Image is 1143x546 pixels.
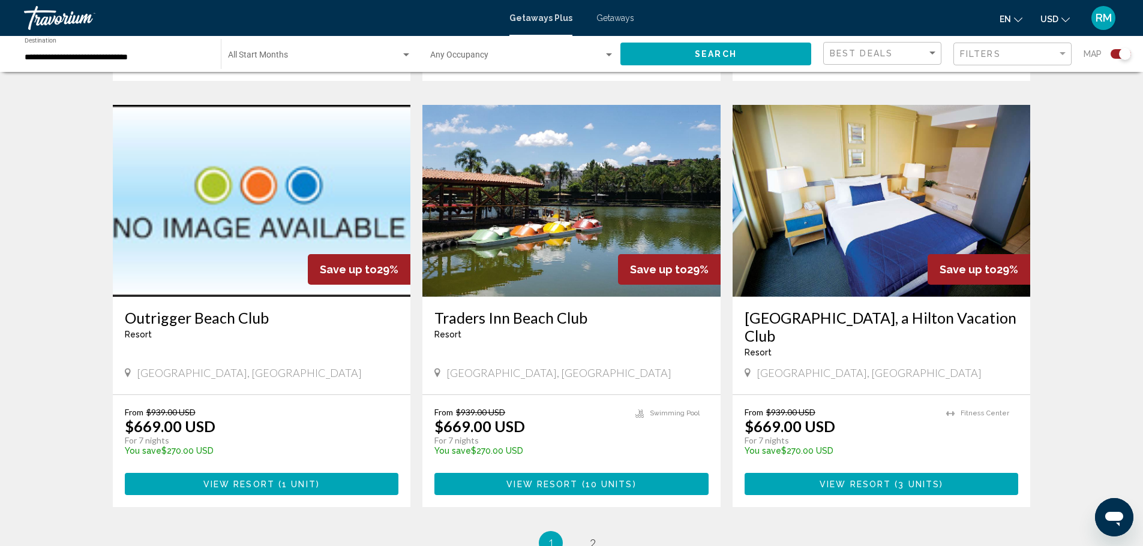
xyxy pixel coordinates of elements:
span: 3 units [898,479,940,489]
span: $939.00 USD [766,407,815,417]
div: 29% [308,254,410,285]
button: Change currency [1040,10,1070,28]
p: For 7 nights [434,435,623,446]
button: Search [620,43,811,65]
span: Swimming Pool [650,409,700,417]
span: View Resort [820,479,891,489]
p: $270.00 USD [125,446,387,455]
span: Best Deals [830,49,893,58]
div: 29% [618,254,721,285]
span: $939.00 USD [146,407,196,417]
iframe: Button to launch messaging window [1095,498,1133,536]
a: Getaways Plus [509,13,572,23]
span: Resort [125,330,152,339]
span: ( ) [578,479,636,489]
span: ( ) [891,479,943,489]
span: 10 units [586,479,633,489]
a: Getaways [596,13,634,23]
button: View Resort(1 unit) [125,473,399,495]
span: Search [695,50,737,59]
span: You save [125,446,161,455]
button: User Menu [1088,5,1119,31]
span: You save [434,446,471,455]
img: ii_tdi6.jpg [422,105,721,297]
a: Traders Inn Beach Club [434,309,709,327]
span: From [745,407,763,417]
span: RM [1096,12,1112,24]
span: ( ) [275,479,320,489]
span: View Resort [506,479,578,489]
span: From [125,407,143,417]
img: no_image_available_large.jpg [113,105,411,297]
p: $669.00 USD [434,417,525,435]
span: Save up to [320,263,377,276]
a: Travorium [24,6,497,30]
button: Filter [953,42,1072,67]
span: en [1000,14,1011,24]
p: For 7 nights [125,435,387,446]
p: $669.00 USD [125,417,215,435]
span: USD [1040,14,1058,24]
p: $669.00 USD [745,417,835,435]
span: Fitness Center [961,409,1009,417]
img: ii_brd1.jpg [733,105,1031,297]
p: $270.00 USD [434,446,623,455]
span: You save [745,446,781,455]
mat-select: Sort by [830,49,938,59]
div: 29% [928,254,1030,285]
span: Resort [745,348,772,357]
span: $939.00 USD [456,407,505,417]
button: Change language [1000,10,1022,28]
span: Save up to [630,263,687,276]
span: Resort [434,330,461,339]
button: View Resort(10 units) [434,473,709,495]
p: For 7 nights [745,435,935,446]
span: View Resort [203,479,275,489]
span: 1 unit [282,479,316,489]
span: [GEOGRAPHIC_DATA], [GEOGRAPHIC_DATA] [757,366,982,379]
span: [GEOGRAPHIC_DATA], [GEOGRAPHIC_DATA] [446,366,671,379]
a: [GEOGRAPHIC_DATA], a Hilton Vacation Club [745,309,1019,345]
span: Save up to [940,263,997,276]
p: $270.00 USD [745,446,935,455]
a: Outrigger Beach Club [125,309,399,327]
span: Filters [960,49,1001,59]
span: [GEOGRAPHIC_DATA], [GEOGRAPHIC_DATA] [137,366,362,379]
span: From [434,407,453,417]
button: View Resort(3 units) [745,473,1019,495]
span: Map [1084,46,1102,62]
